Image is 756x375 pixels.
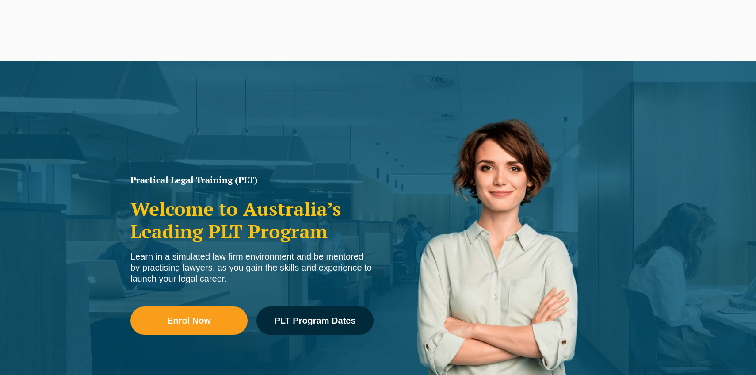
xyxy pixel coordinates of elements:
span: PLT Program Dates [274,316,355,325]
h1: Practical Legal Training (PLT) [130,176,374,184]
div: Learn in a simulated law firm environment and be mentored by practising lawyers, as you gain the ... [130,251,374,284]
h2: Welcome to Australia’s Leading PLT Program [130,198,374,242]
a: PLT Program Dates [256,306,374,335]
span: Enrol Now [167,316,211,325]
a: Enrol Now [130,306,248,335]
